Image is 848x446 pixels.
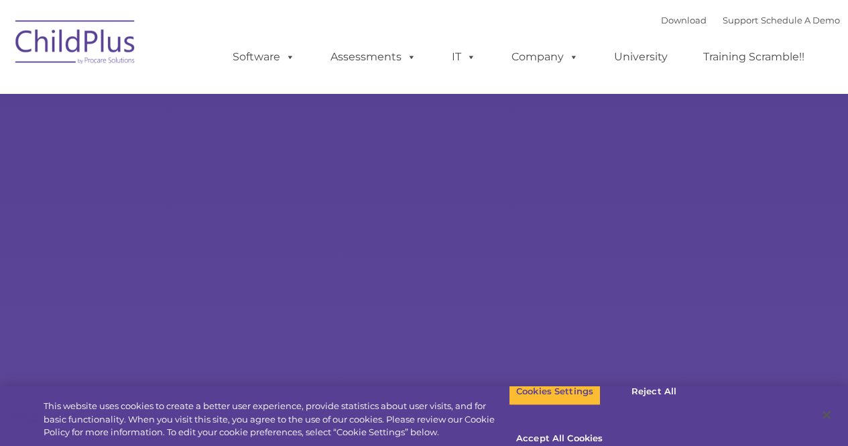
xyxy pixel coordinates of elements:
a: Support [723,15,758,25]
button: Reject All [612,378,696,406]
a: University [601,44,681,70]
button: Close [812,400,841,430]
a: Training Scramble!! [690,44,818,70]
img: ChildPlus by Procare Solutions [9,11,143,78]
a: Company [498,44,592,70]
a: Schedule A Demo [761,15,840,25]
a: Assessments [317,44,430,70]
a: Download [661,15,707,25]
div: This website uses cookies to create a better user experience, provide statistics about user visit... [44,400,509,439]
a: Software [219,44,308,70]
a: IT [438,44,489,70]
font: | [661,15,840,25]
button: Cookies Settings [509,378,601,406]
